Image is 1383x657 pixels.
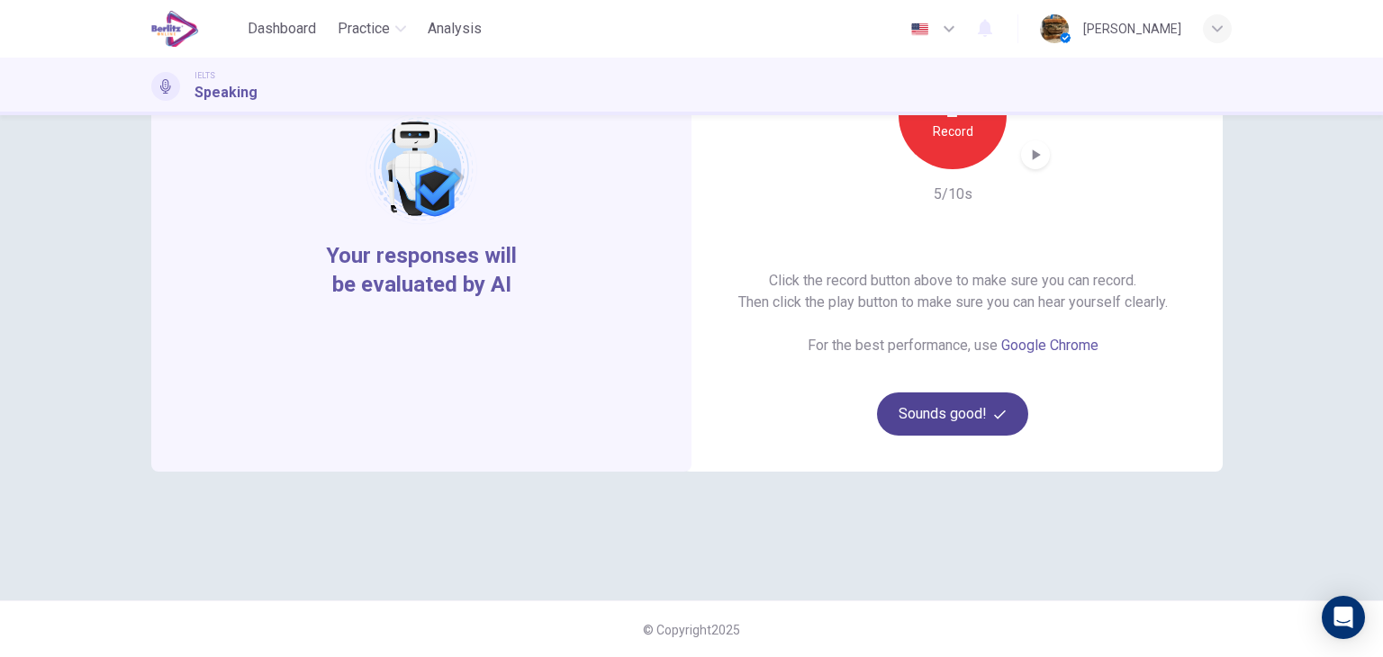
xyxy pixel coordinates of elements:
h1: Speaking [194,82,258,103]
img: EduSynch logo [151,11,199,47]
span: © Copyright 2025 [643,623,740,637]
h6: For the best performance, use [808,335,1098,356]
button: Dashboard [240,13,323,45]
span: Your responses will be evaluated by AI [312,241,531,299]
button: Record [899,61,1007,169]
button: Analysis [420,13,489,45]
span: IELTS [194,69,215,82]
img: robot icon [364,112,478,226]
a: EduSynch logo [151,11,240,47]
h6: Record [933,121,973,142]
img: en [908,22,931,36]
span: Analysis [428,18,482,40]
span: Dashboard [248,18,316,40]
img: Profile picture [1040,14,1069,43]
button: Sounds good! [877,392,1028,436]
div: Open Intercom Messenger [1322,596,1365,639]
span: Practice [338,18,390,40]
a: Google Chrome [1001,337,1098,354]
h6: 5/10s [934,184,972,205]
button: Practice [330,13,413,45]
div: [PERSON_NAME] [1083,18,1181,40]
h6: Click the record button above to make sure you can record. Then click the play button to make sur... [738,270,1168,313]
